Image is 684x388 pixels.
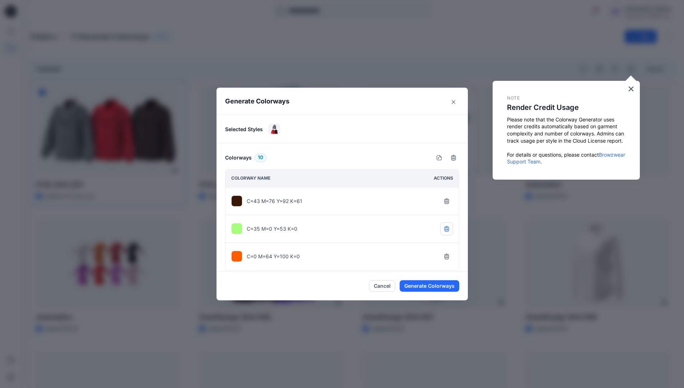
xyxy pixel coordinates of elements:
[225,153,252,162] h6: Colorways
[247,197,302,205] p: C=43 M=76 Y=92 K=61
[507,116,625,144] p: Please note that the Colorway Generator uses render credits automatically based on garment comple...
[434,175,453,182] p: Actions
[628,83,634,94] button: Close
[540,158,542,165] span: .
[225,125,263,133] p: Selected Styles
[507,95,625,101] p: Note
[448,96,459,108] button: Close
[369,280,395,292] button: Cancel
[247,225,297,232] p: C=35 M=0 Y=53 K=0
[507,103,625,112] h2: Render Credit Usage
[507,152,599,158] span: For details or questions, please contact
[269,124,280,135] img: K122_Shirt_001
[400,280,459,292] button: Generate Colorways
[258,153,263,162] span: 10
[231,175,270,182] p: Colorway name
[247,253,300,260] p: C=0 M=64 Y=100 K=0
[507,152,627,165] a: Browzwear Support Team
[217,88,468,115] header: Generate Colorways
